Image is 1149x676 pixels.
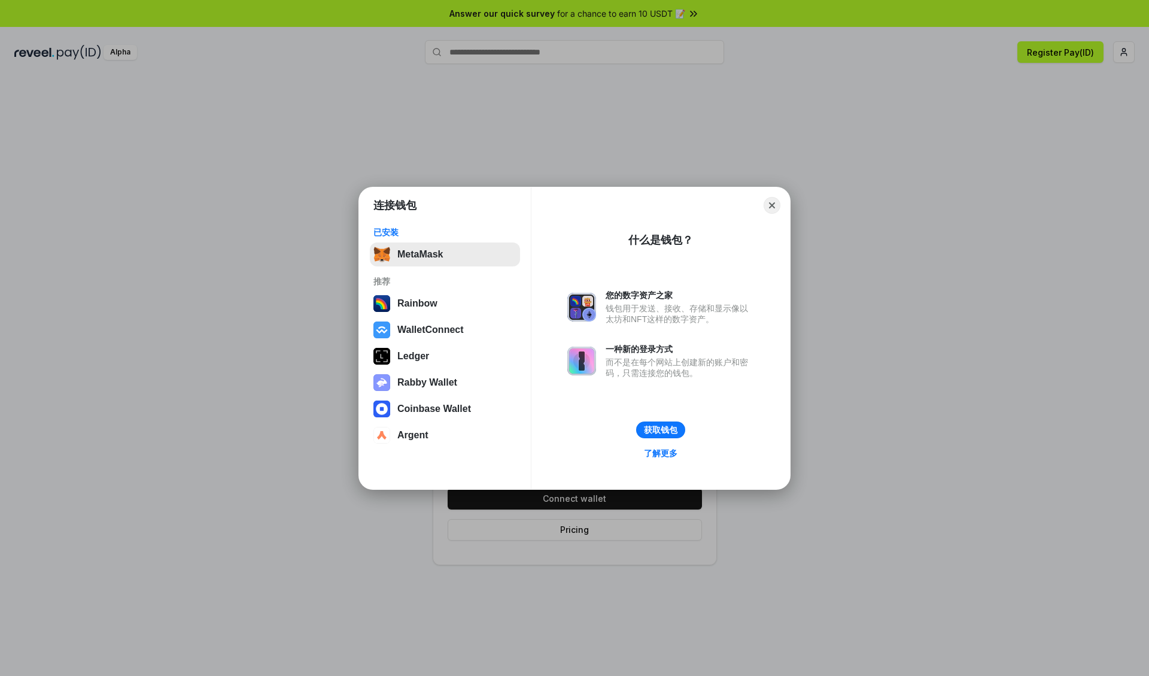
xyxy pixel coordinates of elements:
[567,347,596,375] img: svg+xml,%3Csvg%20xmlns%3D%22http%3A%2F%2Fwww.w3.org%2F2000%2Fsvg%22%20fill%3D%22none%22%20viewBox...
[370,423,520,447] button: Argent
[397,430,428,441] div: Argent
[370,292,520,316] button: Rainbow
[373,246,390,263] img: svg+xml,%3Csvg%20fill%3D%22none%22%20height%3D%2233%22%20viewBox%3D%220%200%2035%2033%22%20width%...
[370,371,520,395] button: Rabby Wallet
[636,422,685,438] button: 获取钱包
[373,427,390,444] img: svg+xml,%3Csvg%20width%3D%2228%22%20height%3D%2228%22%20viewBox%3D%220%200%2028%2028%22%20fill%3D...
[370,318,520,342] button: WalletConnect
[397,377,457,388] div: Rabby Wallet
[373,401,390,417] img: svg+xml,%3Csvg%20width%3D%2228%22%20height%3D%2228%22%20viewBox%3D%220%200%2028%2028%22%20fill%3D...
[644,425,677,435] div: 获取钱包
[397,351,429,362] div: Ledger
[370,242,520,266] button: MetaMask
[637,445,685,461] a: 了解更多
[397,249,443,260] div: MetaMask
[397,325,464,335] div: WalletConnect
[644,448,677,459] div: 了解更多
[373,348,390,365] img: svg+xml,%3Csvg%20xmlns%3D%22http%3A%2F%2Fwww.w3.org%2F2000%2Fsvg%22%20width%3D%2228%22%20height%3...
[370,397,520,421] button: Coinbase Wallet
[628,233,693,247] div: 什么是钱包？
[567,293,596,322] img: svg+xml,%3Csvg%20xmlns%3D%22http%3A%2F%2Fwww.w3.org%2F2000%2Fsvg%22%20fill%3D%22none%22%20viewBox...
[373,198,417,213] h1: 连接钱包
[606,357,754,378] div: 而不是在每个网站上创建新的账户和密码，只需连接您的钱包。
[373,322,390,338] img: svg+xml,%3Csvg%20width%3D%2228%22%20height%3D%2228%22%20viewBox%3D%220%200%2028%2028%22%20fill%3D...
[764,197,780,214] button: Close
[373,227,516,238] div: 已安装
[370,344,520,368] button: Ledger
[373,295,390,312] img: svg+xml,%3Csvg%20width%3D%22120%22%20height%3D%22120%22%20viewBox%3D%220%200%20120%20120%22%20fil...
[606,344,754,354] div: 一种新的登录方式
[606,290,754,301] div: 您的数字资产之家
[373,276,516,287] div: 推荐
[373,374,390,391] img: svg+xml,%3Csvg%20xmlns%3D%22http%3A%2F%2Fwww.w3.org%2F2000%2Fsvg%22%20fill%3D%22none%22%20viewBox...
[606,303,754,325] div: 钱包用于发送、接收、存储和显示像以太坊和NFT这样的数字资产。
[397,404,471,414] div: Coinbase Wallet
[397,298,437,309] div: Rainbow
